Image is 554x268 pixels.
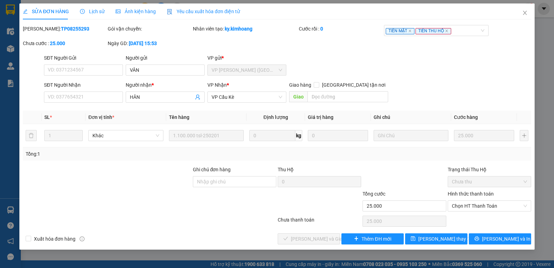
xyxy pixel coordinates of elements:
span: Đơn vị tính [88,114,114,120]
button: check[PERSON_NAME] và Giao hàng [278,233,340,244]
span: TIỀN MẶT [386,28,414,34]
span: close [522,10,528,16]
input: 0 [308,130,368,141]
span: SL [44,114,50,120]
span: Yêu cầu xuất hóa đơn điện tử [167,9,240,14]
span: Giao hàng [289,82,311,88]
span: Ảnh kiện hàng [116,9,156,14]
span: close [408,29,412,33]
div: VP gửi [207,54,286,62]
b: 0 [320,26,323,32]
span: SỬA ĐƠN HÀNG [23,9,69,14]
label: Hình thức thanh toán [448,191,494,197]
span: Thu Hộ [278,167,294,172]
span: thủy [63,20,74,27]
span: [PERSON_NAME] thay đổi [418,235,474,243]
span: VP Cầu Kè [19,30,45,36]
span: save [411,236,415,242]
b: TP08255293 [61,26,89,32]
input: Ghi Chú [374,130,448,141]
span: printer [474,236,479,242]
span: Lịch sử [80,9,105,14]
button: delete [26,130,37,141]
span: TIỀN THU HỘ [415,28,451,34]
img: icon [167,9,172,15]
span: Thêm ĐH mới [361,235,391,243]
span: edit [23,9,28,14]
button: printer[PERSON_NAME] và In [469,233,531,244]
span: info-circle [80,236,84,241]
span: GIAO: [3,45,17,52]
span: kg [295,130,302,141]
span: Cước hàng [454,114,478,120]
span: picture [116,9,120,14]
span: Giao [289,91,307,102]
span: Định lượng [263,114,288,120]
div: Gói vận chuyển: [108,25,191,33]
div: Người nhận [126,81,205,89]
div: [PERSON_NAME]: [23,25,106,33]
button: save[PERSON_NAME] thay đổi [405,233,467,244]
button: plusThêm ĐH mới [341,233,404,244]
div: SĐT Người Nhận [44,81,123,89]
span: Xuất hóa đơn hàng [31,235,78,243]
input: Dọc đường [307,91,388,102]
span: user-add [195,94,200,100]
span: Khác [92,130,159,141]
input: Ghi chú đơn hàng [193,176,276,187]
span: Giá trị hàng [308,114,333,120]
button: Close [515,3,535,23]
span: Tổng cước [363,191,385,197]
span: VP Nhận [207,82,227,88]
span: plus [354,236,359,242]
span: VP [PERSON_NAME] ([GEOGRAPHIC_DATA]) - [3,14,74,27]
label: Ghi chú đơn hàng [193,167,231,172]
input: VD: Bàn, Ghế [169,130,244,141]
div: Trạng thái Thu Hộ [448,166,531,173]
div: Nhân viên tạo: [193,25,298,33]
span: Chưa thu [452,176,527,187]
div: Tổng: 1 [26,150,214,158]
div: Cước rồi : [299,25,382,33]
div: Người gửi [126,54,205,62]
span: VP Cầu Kè [212,92,282,102]
b: [DATE] 15:53 [129,41,157,46]
span: Chọn HT Thanh Toán [452,201,527,211]
span: [PERSON_NAME] và In [482,235,530,243]
input: 0 [454,130,514,141]
div: Chưa thanh toán [277,216,362,228]
b: ky.kimhoang [225,26,252,32]
strong: BIÊN NHẬN GỬI HÀNG [23,4,80,10]
span: clock-circle [80,9,85,14]
span: VP Trần Phú (Hàng) [212,65,282,75]
div: Chưa cước : [23,40,106,47]
p: GỬI: [3,14,101,27]
span: Tên hàng [169,114,189,120]
span: - [3,37,16,44]
th: Ghi chú [371,111,451,124]
div: Ngày GD: [108,40,191,47]
span: [GEOGRAPHIC_DATA] tận nơi [319,81,388,89]
span: LIỂU [5,37,16,44]
div: SĐT Người Gửi [44,54,123,62]
b: 25.000 [50,41,65,46]
span: close [445,29,448,33]
p: NHẬN: [3,30,101,36]
button: plus [520,130,528,141]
